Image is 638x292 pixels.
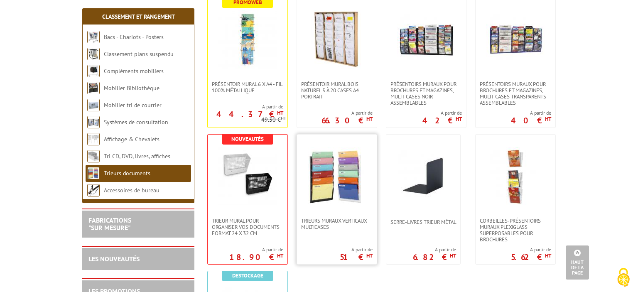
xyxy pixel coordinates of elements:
a: Trieur Mural pour organiser vos documents format 24 x 32 cm [208,218,287,236]
img: Tri CD, DVD, livres, affiches [87,150,100,162]
img: Trieurs documents [87,167,100,179]
span: A partir de [422,110,462,116]
sup: HT [281,115,286,121]
p: 18.90 € [229,255,283,260]
a: Mobilier tri de courrier [104,101,162,109]
img: Mobilier tri de courrier [87,99,100,111]
a: Trieurs documents [104,169,150,177]
img: Systèmes de consultation [87,116,100,128]
a: Bacs - Chariots - Posters [104,33,164,41]
a: Systèmes de consultation [104,118,168,126]
img: Cookies (fenêtre modale) [613,267,634,288]
img: PRÉSENTOIRS MURAUX POUR BROCHURES ET MAGAZINES, MULTI-CASES NOIR - ASSEMBLABLES [397,10,455,69]
a: Tri CD, DVD, livres, affiches [104,152,170,160]
p: 44.37 € [216,112,283,117]
sup: HT [545,115,551,123]
a: Accessoires de bureau [104,186,159,194]
span: Serre-livres trieur métal [390,219,456,225]
sup: HT [366,252,373,259]
a: Trieurs muraux verticaux multicases [297,218,377,230]
span: A partir de [208,103,283,110]
a: Présentoir Mural Bois naturel 5 à 20 cases A4 Portrait [297,81,377,100]
button: Cookies (fenêtre modale) [609,264,638,292]
a: Présentoir mural 6 x A4 - Fil 100% métallique [208,81,287,93]
img: Mobilier Bibliothèque [87,82,100,94]
img: Accessoires de bureau [87,184,100,196]
p: 66.30 € [321,118,373,123]
span: Présentoir Mural Bois naturel 5 à 20 cases A4 Portrait [301,81,373,100]
sup: HT [277,109,283,116]
sup: HT [366,115,373,123]
img: Compléments mobiliers [87,65,100,77]
b: Destockage [232,272,263,279]
a: LES NOUVEAUTÉS [88,255,140,263]
b: Nouveautés [231,135,264,142]
img: Présentoir mural 6 x A4 - Fil 100% métallique [218,10,277,69]
a: PRÉSENTOIRS MURAUX POUR BROCHURES ET MAGAZINES, MULTI-CASES NOIR - ASSEMBLABLES [386,81,466,106]
img: Trieur Mural pour organiser vos documents format 24 x 32 cm [218,147,277,205]
a: Serre-livres trieur métal [386,219,460,225]
span: Trieurs muraux verticaux multicases [301,218,373,230]
img: Serre-livres trieur métal [394,147,452,205]
a: Mobilier Bibliothèque [104,84,159,92]
span: A partir de [229,246,283,253]
p: 6.82 € [413,255,456,260]
a: Classement plans suspendu [104,50,174,58]
p: 40 € [511,118,551,123]
span: A partir de [511,110,551,116]
a: Haut de la page [566,245,589,280]
a: Compléments mobiliers [104,67,164,75]
sup: HT [456,115,462,123]
a: FABRICATIONS"Sur Mesure" [88,216,131,232]
span: A partir de [511,246,551,253]
a: Classement et Rangement [102,13,175,20]
span: Corbeilles-Présentoirs muraux plexiglass superposables pour brochures [480,218,551,243]
img: Classement plans suspendu [87,48,100,60]
sup: HT [545,252,551,259]
span: PRÉSENTOIRS MURAUX POUR BROCHURES ET MAGAZINES, MULTI-CASES TRANSPARENTS - ASSEMBLABLES [480,81,551,106]
p: 49.30 € [261,117,286,123]
p: 5.62 € [511,255,551,260]
img: Trieurs muraux verticaux multicases [308,147,366,205]
img: Affichage & Chevalets [87,133,100,145]
a: PRÉSENTOIRS MURAUX POUR BROCHURES ET MAGAZINES, MULTI-CASES TRANSPARENTS - ASSEMBLABLES [476,81,555,106]
img: Présentoir Mural Bois naturel 5 à 20 cases A4 Portrait [308,10,366,69]
span: A partir de [321,110,373,116]
span: A partir de [340,246,373,253]
span: PRÉSENTOIRS MURAUX POUR BROCHURES ET MAGAZINES, MULTI-CASES NOIR - ASSEMBLABLES [390,81,462,106]
p: 51 € [340,255,373,260]
sup: HT [277,252,283,259]
a: Corbeilles-Présentoirs muraux plexiglass superposables pour brochures [476,218,555,243]
span: Présentoir mural 6 x A4 - Fil 100% métallique [212,81,283,93]
span: A partir de [413,246,456,253]
img: Corbeilles-Présentoirs muraux plexiglass superposables pour brochures [486,147,545,205]
a: Affichage & Chevalets [104,135,159,143]
img: Bacs - Chariots - Posters [87,31,100,43]
p: 42 € [422,118,462,123]
img: PRÉSENTOIRS MURAUX POUR BROCHURES ET MAGAZINES, MULTI-CASES TRANSPARENTS - ASSEMBLABLES [486,10,545,69]
sup: HT [450,252,456,259]
span: Trieur Mural pour organiser vos documents format 24 x 32 cm [212,218,283,236]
